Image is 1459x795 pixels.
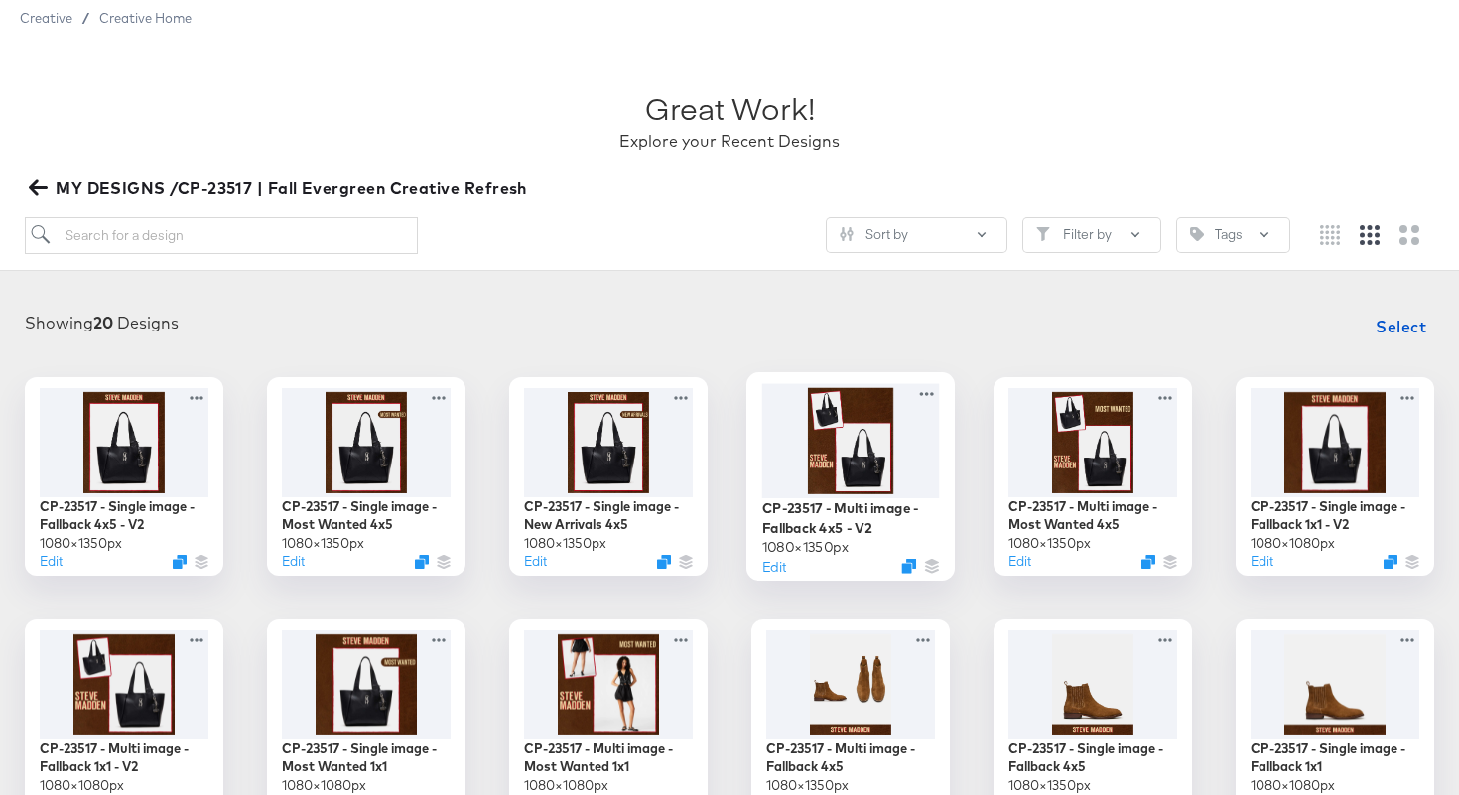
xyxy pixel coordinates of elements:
[766,739,935,776] div: CP-23517 - Multi image - Fallback 4x5
[1008,739,1177,776] div: CP-23517 - Single image - Fallback 4x5
[25,312,179,334] div: Showing Designs
[762,498,940,537] div: CP-23517 - Multi image - Fallback 4x5 - V2
[282,552,305,571] button: Edit
[1251,552,1273,571] button: Edit
[645,87,815,130] div: Great Work!
[1360,225,1380,245] svg: Medium grid
[901,558,916,573] svg: Duplicate
[1036,227,1050,241] svg: Filter
[1008,552,1031,571] button: Edit
[1368,307,1434,346] button: Select
[746,372,955,581] div: CP-23517 - Multi image - Fallback 4x5 - V21080×1350pxEditDuplicate
[40,497,208,534] div: CP-23517 - Single image - Fallback 4x5 - V2
[93,313,113,332] strong: 20
[1251,776,1335,795] div: 1080 × 1080 px
[762,556,786,575] button: Edit
[1141,555,1155,569] svg: Duplicate
[25,217,418,254] input: Search for a design
[1251,739,1419,776] div: CP-23517 - Single image - Fallback 1x1
[72,10,99,26] span: /
[282,534,364,553] div: 1080 × 1350 px
[524,739,693,776] div: CP-23517 - Multi image - Most Wanted 1x1
[524,497,693,534] div: CP-23517 - Single image - New Arrivals 4x5
[25,174,535,201] button: MY DESIGNS /CP-23517 | Fall Evergreen Creative Refresh
[99,10,192,26] a: Creative Home
[1376,313,1426,340] span: Select
[282,497,451,534] div: CP-23517 - Single image - Most Wanted 4x5
[40,552,63,571] button: Edit
[994,377,1192,576] div: CP-23517 - Multi image - Most Wanted 4x51080×1350pxEditDuplicate
[1008,534,1091,553] div: 1080 × 1350 px
[524,552,547,571] button: Edit
[509,377,708,576] div: CP-23517 - Single image - New Arrivals 4x51080×1350pxEditDuplicate
[282,739,451,776] div: CP-23517 - Single image - Most Wanted 1x1
[766,776,849,795] div: 1080 × 1350 px
[1251,534,1335,553] div: 1080 × 1080 px
[40,534,122,553] div: 1080 × 1350 px
[40,776,124,795] div: 1080 × 1080 px
[840,227,854,241] svg: Sliders
[173,555,187,569] svg: Duplicate
[1190,227,1204,241] svg: Tag
[619,130,840,153] div: Explore your Recent Designs
[415,555,429,569] svg: Duplicate
[524,776,608,795] div: 1080 × 1080 px
[762,537,849,556] div: 1080 × 1350 px
[1251,497,1419,534] div: CP-23517 - Single image - Fallback 1x1 - V2
[25,377,223,576] div: CP-23517 - Single image - Fallback 4x5 - V21080×1350pxEditDuplicate
[282,776,366,795] div: 1080 × 1080 px
[1022,217,1161,253] button: FilterFilter by
[20,10,72,26] span: Creative
[1236,377,1434,576] div: CP-23517 - Single image - Fallback 1x1 - V21080×1080pxEditDuplicate
[40,739,208,776] div: CP-23517 - Multi image - Fallback 1x1 - V2
[1384,555,1397,569] svg: Duplicate
[1320,225,1340,245] svg: Small grid
[657,555,671,569] svg: Duplicate
[33,174,527,201] span: MY DESIGNS /CP-23517 | Fall Evergreen Creative Refresh
[1008,776,1091,795] div: 1080 × 1350 px
[267,377,465,576] div: CP-23517 - Single image - Most Wanted 4x51080×1350pxEditDuplicate
[826,217,1007,253] button: SlidersSort by
[1008,497,1177,534] div: CP-23517 - Multi image - Most Wanted 4x5
[1176,217,1290,253] button: TagTags
[524,534,606,553] div: 1080 × 1350 px
[1399,225,1419,245] svg: Large grid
